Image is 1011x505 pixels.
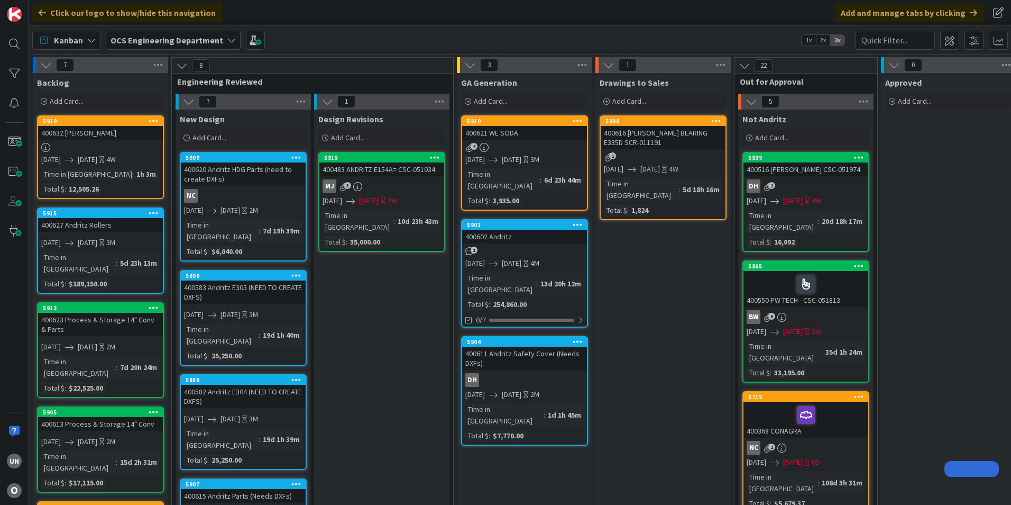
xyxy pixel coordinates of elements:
div: 5909 [186,154,306,161]
div: 5908400616 [PERSON_NAME] BEARING E335D SCR-011191 [601,116,725,149]
span: Not Andritz [742,114,786,124]
div: 400602 Andritz [462,230,587,244]
span: [DATE] [78,237,97,248]
span: 2x [816,35,830,46]
div: Time in [GEOGRAPHIC_DATA] [465,168,540,192]
a: 5815400483 ANDRITZ E154A= CSC-051034MJ[DATE][DATE]2WTime in [GEOGRAPHIC_DATA]:10d 23h 43mTotal $:... [318,152,445,252]
span: [DATE] [747,195,766,206]
div: 5909400620 Andritz HDG Parts (need to create DXFs) [181,153,306,186]
div: Time in [GEOGRAPHIC_DATA] [747,340,821,364]
div: Total $ [465,299,489,310]
div: 400623 Process & Storage 14" Conv & Parts [38,313,163,336]
div: 1h 3m [134,168,159,180]
div: MJ [323,179,336,193]
a: 5889400582 Andritz E304 (NEED TO CREATE DXFS)[DATE][DATE]3MTime in [GEOGRAPHIC_DATA]:19d 1h 39mTo... [180,374,307,470]
span: : [116,257,117,269]
a: 5915400627 Andritz Rollers[DATE][DATE]3MTime in [GEOGRAPHIC_DATA]:5d 23h 13mTotal $:$189,150.00 [37,208,164,294]
input: Quick Filter... [856,31,935,50]
div: 2W [388,195,397,206]
div: 5915 [38,209,163,218]
div: Time in [GEOGRAPHIC_DATA] [465,403,544,427]
span: : [540,174,541,186]
div: 5901400602 Andritz [462,220,587,244]
div: 5919 [38,116,163,126]
div: 5905 [38,408,163,417]
div: $22,525.00 [66,382,106,394]
div: Time in [GEOGRAPHIC_DATA] [41,168,132,180]
div: O [7,483,22,498]
span: Add Card... [50,96,84,106]
div: 16,092 [771,236,797,248]
div: 4W [669,164,678,175]
span: : [207,454,209,466]
span: 1 [619,59,637,71]
span: [DATE] [220,413,240,425]
div: 13d 20h 12m [538,278,584,290]
div: Total $ [41,278,65,290]
div: Time in [GEOGRAPHIC_DATA] [747,471,817,494]
span: 1 [337,95,355,108]
div: Time in [GEOGRAPHIC_DATA] [184,428,259,451]
div: Total $ [747,367,770,378]
a: 5910400621 WE SODA[DATE][DATE]3MTime in [GEOGRAPHIC_DATA]:6d 23h 44mTotal $:3,935.00 [461,115,588,211]
div: DH [465,373,479,387]
a: 5909400620 Andritz HDG Parts (need to create DXFs)NC[DATE][DATE]2MTime in [GEOGRAPHIC_DATA]:7d 19... [180,152,307,261]
div: 5719 [743,392,868,402]
span: : [770,367,771,378]
span: [DATE] [78,341,97,353]
span: : [132,168,134,180]
div: 2M [530,389,539,400]
div: Total $ [184,454,207,466]
span: [DATE] [783,326,803,337]
div: 19d 1h 39m [260,434,302,445]
span: [DATE] [184,309,204,320]
span: [DATE] [359,195,379,206]
span: New Design [180,114,225,124]
span: 4 [471,143,477,150]
div: 5815400483 ANDRITZ E154A= CSC-051034 [319,153,444,176]
div: Total $ [465,430,489,441]
div: 400613 Process & Storage 14" Conv [38,417,163,431]
span: : [65,477,66,489]
span: [DATE] [502,389,521,400]
div: 5890 [186,272,306,279]
span: : [116,362,117,373]
span: : [489,430,490,441]
span: : [65,382,66,394]
span: : [346,236,347,248]
span: Add Card... [612,96,646,106]
div: 5913 [38,303,163,313]
span: 5 [761,95,779,108]
div: 5909 [181,153,306,163]
div: 6D [812,457,820,468]
div: 5908 [605,118,725,125]
span: Approved [885,77,922,88]
a: 5908400616 [PERSON_NAME] BEARING E335D SCR-011191[DATE][DATE]4WTime in [GEOGRAPHIC_DATA]:5d 18h 1... [600,115,727,220]
div: $6,040.00 [209,246,245,257]
span: 1 [609,152,616,159]
span: : [489,299,490,310]
div: 33,195.00 [771,367,807,378]
div: Click our logo to show/hide this navigation [32,3,222,22]
div: DH [743,179,868,193]
div: 5910400621 WE SODA [462,116,587,140]
span: 1x [802,35,816,46]
a: 5839400516 [PERSON_NAME] CSC-051974DH[DATE][DATE]4WTime in [GEOGRAPHIC_DATA]:20d 18h 17mTotal $:1... [742,152,869,252]
div: 5901 [462,220,587,230]
div: 7d 19h 39m [260,225,302,237]
span: [DATE] [41,237,61,248]
div: Total $ [41,477,65,489]
div: 3M [249,309,258,320]
span: : [207,350,209,362]
div: NC [181,189,306,203]
div: Time in [GEOGRAPHIC_DATA] [323,210,393,233]
div: Time in [GEOGRAPHIC_DATA] [41,356,116,379]
span: [DATE] [502,258,521,269]
span: [DATE] [783,457,803,468]
div: 3M [530,154,539,165]
div: 5913 [43,304,163,312]
div: 3M [106,237,115,248]
div: 5904 [467,338,587,346]
span: Design Revisions [318,114,383,124]
div: Total $ [747,236,770,248]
